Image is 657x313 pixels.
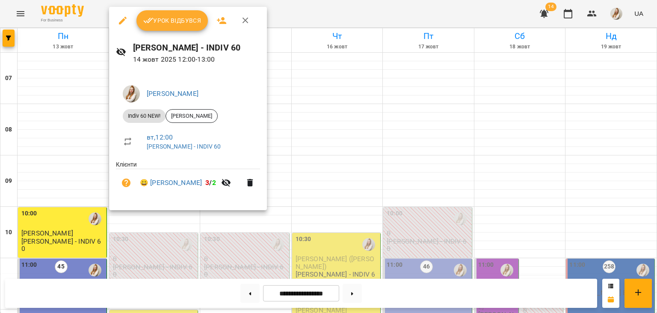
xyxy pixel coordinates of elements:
[147,133,173,141] a: вт , 12:00
[123,112,166,120] span: Indiv 60 NEW!
[147,143,221,150] a: [PERSON_NAME] - INDIV 60
[205,179,216,187] b: /
[116,160,260,200] ul: Клієнти
[136,10,208,31] button: Урок відбувся
[147,89,198,98] a: [PERSON_NAME]
[123,85,140,102] img: db46d55e6fdf8c79d257263fe8ff9f52.jpeg
[133,41,260,54] h6: [PERSON_NAME] - INDIV 60
[166,112,217,120] span: [PERSON_NAME]
[166,109,218,123] div: [PERSON_NAME]
[140,178,202,188] a: 😀 [PERSON_NAME]
[133,54,260,65] p: 14 жовт 2025 12:00 - 13:00
[143,15,201,26] span: Урок відбувся
[212,179,216,187] span: 2
[116,173,136,193] button: Візит ще не сплачено. Додати оплату?
[205,179,209,187] span: 3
